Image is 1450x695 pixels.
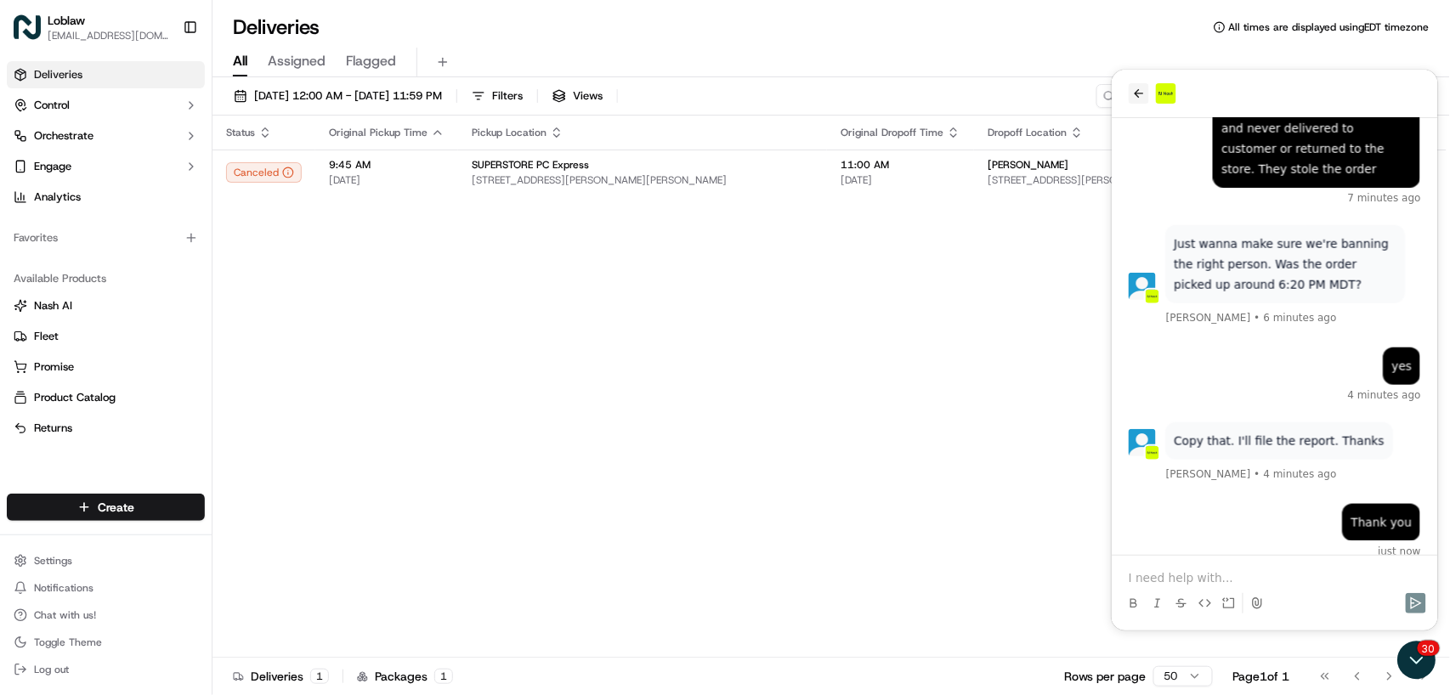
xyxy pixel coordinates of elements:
[34,663,69,676] span: Log out
[34,329,59,344] span: Fleet
[7,184,205,211] a: Analytics
[310,669,329,684] div: 1
[7,122,205,150] button: Orchestrate
[14,329,198,344] a: Fleet
[7,630,205,654] button: Toggle Theme
[841,126,943,139] span: Original Dropoff Time
[98,499,134,516] span: Create
[34,159,71,174] span: Engage
[7,92,205,119] button: Control
[7,353,205,381] button: Promise
[7,384,205,411] button: Product Catalog
[841,158,960,172] span: 11:00 AM
[34,67,82,82] span: Deliveries
[226,84,450,108] button: [DATE] 12:00 AM - [DATE] 11:59 PM
[233,668,329,685] div: Deliveries
[7,323,205,350] button: Fleet
[988,173,1224,187] span: [STREET_ADDRESS][PERSON_NAME]
[34,298,72,314] span: Nash AI
[14,390,198,405] a: Product Catalog
[7,265,205,292] div: Available Products
[14,14,41,41] img: Loblaw
[14,421,198,436] a: Returns
[34,554,72,568] span: Settings
[1096,84,1249,108] input: Type to search
[472,158,589,172] span: SUPERSTORE PC Express
[34,608,96,622] span: Chat with us!
[1396,639,1442,685] iframe: Open customer support
[7,61,205,88] a: Deliveries
[254,88,442,104] span: [DATE] 12:00 AM - [DATE] 11:59 PM
[472,126,547,139] span: Pickup Location
[7,549,205,573] button: Settings
[7,224,205,251] div: Favorites
[357,668,453,685] div: Packages
[7,153,205,180] button: Engage
[48,29,169,42] button: [EMAIL_ADDRESS][DOMAIN_NAME]
[294,523,314,544] button: Send
[34,98,70,113] span: Control
[233,51,247,71] span: All
[7,292,205,319] button: Nash AI
[988,126,1067,139] span: Dropoff Location
[48,12,85,29] button: Loblaw
[34,189,81,205] span: Analytics
[34,581,93,595] span: Notifications
[7,603,205,627] button: Chat with us!
[1229,20,1430,34] span: All times are displayed using EDT timezone
[329,126,428,139] span: Original Pickup Time
[841,173,960,187] span: [DATE]
[7,7,176,48] button: LoblawLoblaw[EMAIL_ADDRESS][DOMAIN_NAME]
[988,158,1068,172] span: [PERSON_NAME]
[34,128,93,144] span: Orchestrate
[14,359,198,375] a: Promise
[545,84,610,108] button: Views
[7,576,205,600] button: Notifications
[34,390,116,405] span: Product Catalog
[492,88,523,104] span: Filters
[1112,70,1438,630] iframe: Customer support window
[464,84,530,108] button: Filters
[7,658,205,681] button: Log out
[1233,668,1290,685] div: Page 1 of 1
[434,669,453,684] div: 1
[34,421,72,436] span: Returns
[346,51,396,71] span: Flagged
[233,14,320,41] h1: Deliveries
[7,415,205,442] button: Returns
[329,158,445,172] span: 9:45 AM
[472,173,813,187] span: [STREET_ADDRESS][PERSON_NAME][PERSON_NAME]
[34,636,102,649] span: Toggle Theme
[236,121,309,135] span: 7 minutes ago
[7,494,205,521] button: Create
[14,298,198,314] a: Nash AI
[34,359,74,375] span: Promise
[226,126,255,139] span: Status
[268,51,326,71] span: Assigned
[573,88,603,104] span: Views
[1064,668,1147,685] p: Rows per page
[226,162,302,183] button: Canceled
[329,173,445,187] span: [DATE]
